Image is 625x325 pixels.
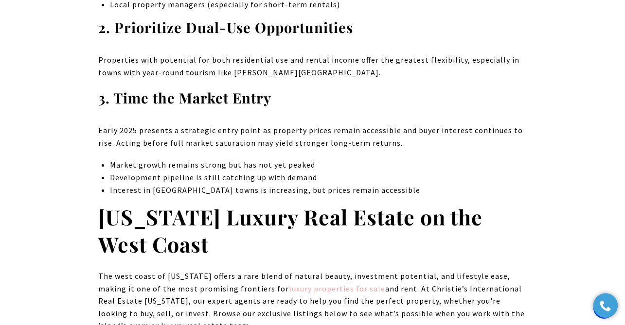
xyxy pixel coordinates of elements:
[289,284,385,293] a: luxury properties for sale - open in a new tab
[98,88,271,107] strong: 3. Time the Market Entry
[98,18,353,36] strong: 2. Prioritize Dual-Use Opportunities
[98,54,527,79] p: Properties with potential for both residential use and rental income offer the greatest flexibili...
[110,159,527,171] p: Market growth remains strong but has not yet peaked
[98,124,527,149] p: Early 2025 presents a strategic entry point as property prices remain accessible and buyer intere...
[98,203,482,258] strong: [US_STATE] Luxury Real Estate on the West Coast
[110,184,527,197] p: Interest in [GEOGRAPHIC_DATA] towns is increasing, but prices remain accessible
[110,171,527,184] p: Development pipeline is still catching up with demand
